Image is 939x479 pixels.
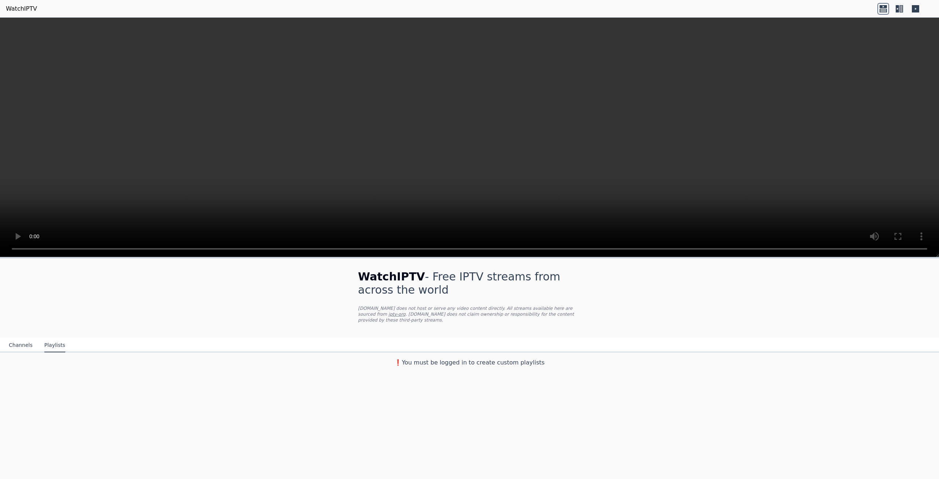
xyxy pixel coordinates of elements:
[358,305,581,323] p: [DOMAIN_NAME] does not host or serve any video content directly. All streams available here are s...
[358,270,581,297] h1: - Free IPTV streams from across the world
[6,4,37,13] a: WatchIPTV
[44,338,65,352] button: Playlists
[358,270,425,283] span: WatchIPTV
[346,358,593,367] h3: ❗️You must be logged in to create custom playlists
[9,338,33,352] button: Channels
[388,312,406,317] a: iptv-org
